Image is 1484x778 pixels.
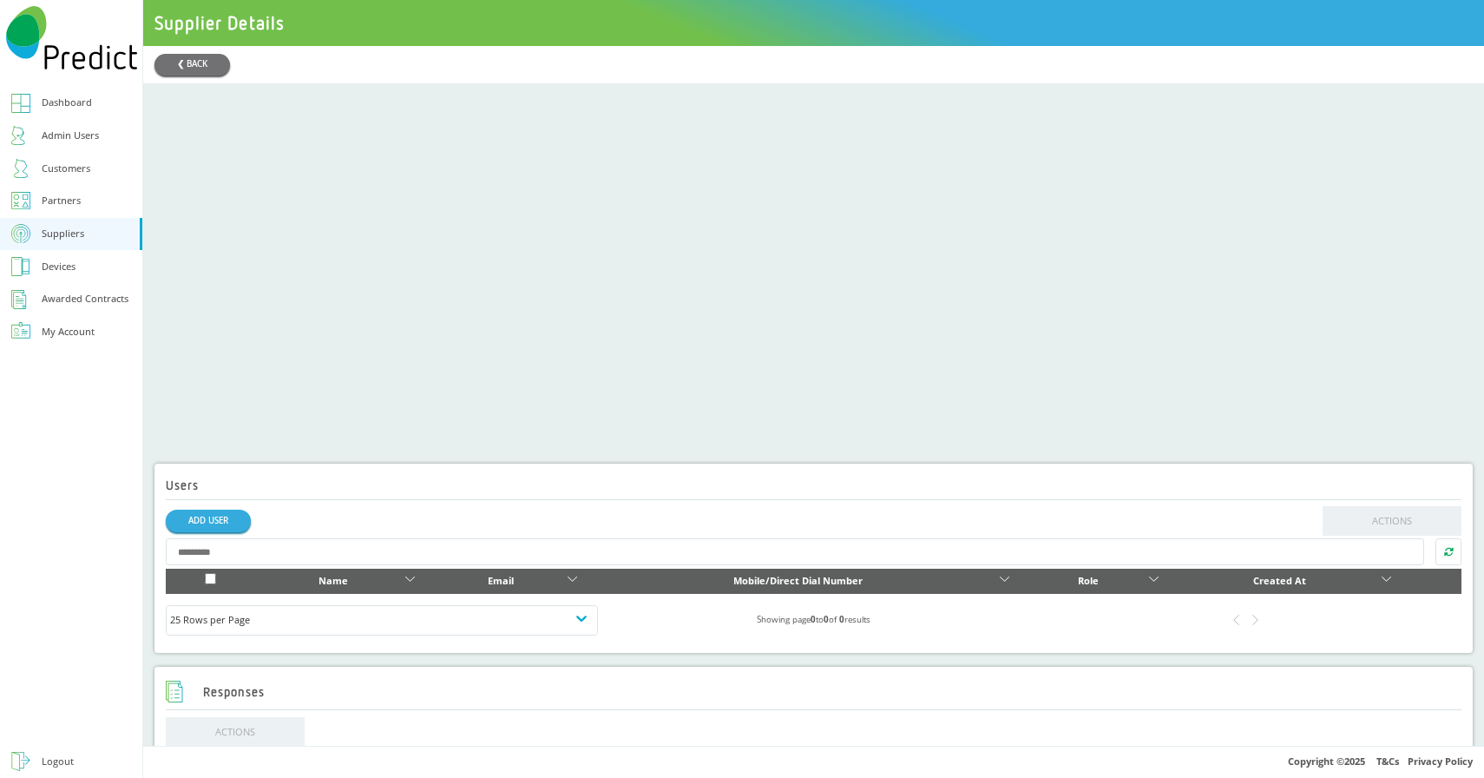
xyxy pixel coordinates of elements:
[1181,572,1378,590] div: Created At
[166,478,199,492] h2: Users
[154,54,230,76] button: ❮ BACK
[42,323,95,341] div: My Account
[839,614,844,625] b: 0
[1408,755,1473,768] a: Privacy Policy
[42,94,92,112] div: Dashboard
[437,572,564,590] div: Email
[42,225,84,243] div: Suppliers
[42,258,76,276] div: Devices
[600,572,996,590] div: Mobile/Direct Dial Number
[811,614,816,625] b: 0
[1376,755,1399,768] a: T&Cs
[6,6,137,70] img: Predict Mobile
[266,572,401,590] div: Name
[143,746,1484,778] div: Copyright © 2025
[824,614,829,625] b: 0
[166,681,265,703] h2: Responses
[170,611,594,630] div: 25 Rows per Page
[1032,572,1145,590] div: Role
[598,611,1030,630] div: Showing page to of results
[42,753,74,771] div: Logout
[166,510,251,531] a: ADD USER
[42,192,81,210] div: Partners
[42,160,90,178] div: Customers
[42,290,128,308] div: Awarded Contracts
[42,127,99,145] div: Admin Users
